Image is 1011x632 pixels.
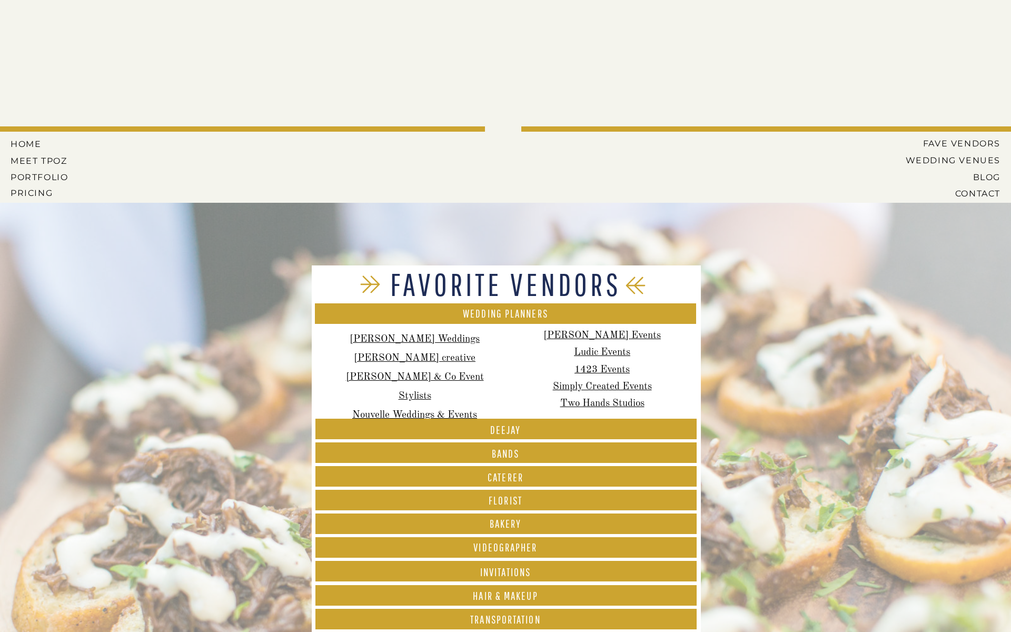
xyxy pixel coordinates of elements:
a: Fave Vendors [914,139,1000,148]
a: Wedding Planners [315,308,696,321]
a: [PERSON_NAME] Weddings [350,334,480,344]
a: Nouvelle Weddings & Events [352,410,477,420]
a: Videographer [315,542,696,554]
a: PORTFOLIO [11,172,71,182]
font: BANDS [492,447,520,460]
a: Transportation [315,614,696,628]
font: FLORIST [489,494,522,507]
a: HOME [11,139,58,149]
a: 1423 Events [574,365,630,375]
a: BANDS [315,448,696,461]
font: Transportation [470,613,540,626]
a: [PERSON_NAME] & Co Event Stylists [346,372,484,401]
a: MEET tPoz [11,156,68,165]
a: Invitations [315,567,696,581]
a: FLORIST [315,495,696,509]
a: CONTACT [918,189,1000,198]
a: CATERER [315,472,696,486]
a: Simply Created Events [553,382,652,392]
a: Deejay [315,424,696,438]
a: Two Hands Studios [560,399,645,409]
font: Wedding Planners [463,307,548,320]
a: Pricing [11,188,71,197]
font: CATERER [488,471,523,483]
a: Ludic Events [574,348,630,358]
a: [PERSON_NAME] creative [354,353,475,363]
font: Invitations [480,566,531,578]
a: [PERSON_NAME] Events [543,331,661,341]
font: Bakery [490,517,522,530]
a: Wedding Venues [889,155,1000,165]
font: Deejay [490,423,521,436]
h1: Favorite Vendors [358,269,653,300]
font: Videographer [473,541,537,554]
a: Hair & Makeup [315,590,696,604]
a: Bakery [315,518,696,532]
a: BLOG [897,172,1000,182]
font: Hair & Makeup [473,589,538,602]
